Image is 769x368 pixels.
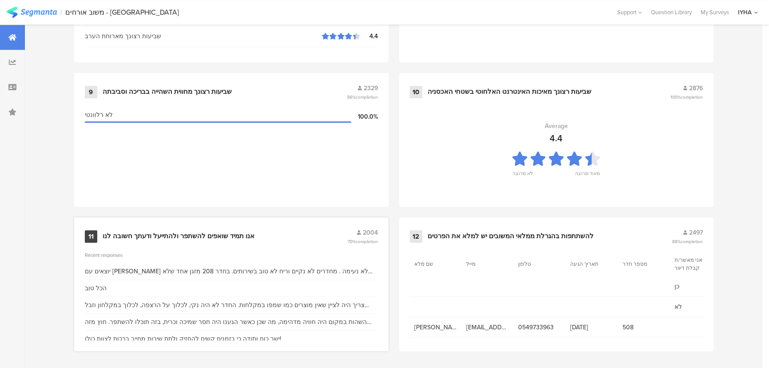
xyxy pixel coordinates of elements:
span: 0549733963 [518,323,561,332]
div: 4.4 [360,32,378,41]
div: 12 [410,230,422,243]
span: 70% [348,238,378,245]
div: 100.0% [351,112,378,121]
img: segmanta logo [7,7,57,18]
div: השהות במקום היה חוויה מדהימה, מה שכן כאשר הגענו היה חסר שמיכה וכרית, בזה תוכלו להשתפר. חוץ מזה הכ... [85,317,378,327]
a: Question Library [646,8,696,16]
div: 9 [85,86,97,98]
div: | [60,7,62,17]
span: 88% [672,238,703,245]
span: completion [681,94,703,100]
div: הכל טוב [85,284,107,293]
span: 100% [670,94,703,100]
div: להשתתפות בהגרלת ממלאי המשובים יש למלא את הפרטים [428,232,594,241]
span: לא [674,302,717,312]
section: תאריך הגעה [570,260,610,268]
a: My Surveys [696,8,733,16]
div: לא מרוצה [512,170,533,182]
span: 508 [622,323,666,332]
div: צריך היה לציין שאין מוצרים כמו שמפו במקלחות. החדר לא היה נקי, לכלוך על הרצפה, לכלוך במקלחון וזבל ... [85,300,378,310]
span: [PERSON_NAME] [414,323,457,332]
section: מייל [466,260,506,268]
div: IYHA [738,8,752,16]
span: 2004 [363,228,378,237]
span: 86% [347,94,378,100]
div: יוצאים עם [PERSON_NAME] לא נעימה . מחדרים לא נקיים וריח לא טוב בשירותים. בחדר 208 מזגן אחד שלא עו... [85,267,378,276]
span: 2329 [364,84,378,93]
div: אנו תמיד שואפים להשתפר ולהתייעל ודעתך חשובה לנו [103,232,254,241]
div: מאוד מרוצה [575,170,600,182]
div: Recent responses [85,252,378,259]
section: מספר חדר [622,260,662,268]
span: 2876 [689,84,703,93]
div: 10 [410,86,422,98]
span: [EMAIL_ADDRESS][DOMAIN_NAME] [466,323,509,332]
section: שם מלא [414,260,454,268]
div: Support [617,5,642,19]
div: 4.4 [550,132,563,145]
div: Average [545,121,568,131]
span: לא רלוונטי [85,110,113,120]
section: טלפון [518,260,558,268]
div: שביעות רצונך מחווית השהייה בבריכה וסביבתה [103,88,232,96]
div: שביעות רצונך מארוחת הערב [85,32,322,41]
div: ישר כוח ותודה כי בזמנים קשים להחזיק ולתת שירות מחייב ברכות לצוות כולו! [85,334,281,344]
span: [DATE] [570,323,613,332]
section: אני מאשר/ת קבלת דיוור [674,256,714,272]
div: משוב אורחים - [GEOGRAPHIC_DATA] [65,8,179,16]
span: completion [356,238,378,245]
div: שביעות רצונך מאיכות האינטרנט האלחוטי בשטחי האכסניה [428,88,591,96]
span: completion [681,238,703,245]
span: 2497 [689,228,703,237]
span: completion [356,94,378,100]
span: כן [674,282,717,291]
div: 11 [85,230,97,243]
